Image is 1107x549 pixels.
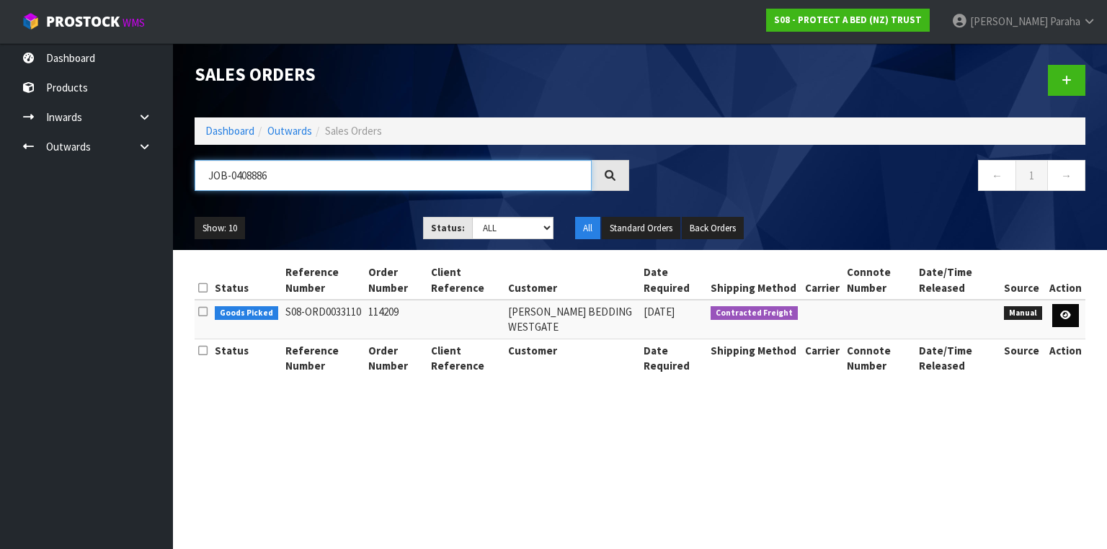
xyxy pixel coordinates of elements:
button: Back Orders [682,217,744,240]
th: Reference Number [282,339,365,377]
th: Shipping Method [707,339,801,377]
th: Date/Time Released [915,339,1000,377]
th: Connote Number [843,261,916,300]
a: Outwards [267,124,312,138]
a: ← [978,160,1016,191]
small: WMS [123,16,145,30]
a: S08 - PROTECT A BED (NZ) TRUST [766,9,930,32]
strong: Status: [431,222,465,234]
th: Shipping Method [707,261,801,300]
th: Client Reference [427,261,504,300]
th: Action [1046,261,1085,300]
th: Source [1000,261,1046,300]
strong: S08 - PROTECT A BED (NZ) TRUST [774,14,922,26]
th: Date/Time Released [915,261,1000,300]
td: S08-ORD0033110 [282,300,365,339]
button: Show: 10 [195,217,245,240]
td: 114209 [365,300,427,339]
button: All [575,217,600,240]
th: Reference Number [282,261,365,300]
a: Dashboard [205,124,254,138]
th: Connote Number [843,339,916,377]
img: cube-alt.png [22,12,40,30]
th: Status [211,261,282,300]
nav: Page navigation [651,160,1085,195]
th: Status [211,339,282,377]
th: Carrier [801,261,843,300]
span: [PERSON_NAME] [970,14,1048,28]
th: Customer [504,339,640,377]
h1: Sales Orders [195,65,629,85]
th: Order Number [365,261,427,300]
th: Customer [504,261,640,300]
span: ProStock [46,12,120,31]
span: Sales Orders [325,124,382,138]
span: Paraha [1050,14,1080,28]
button: Standard Orders [602,217,680,240]
th: Source [1000,339,1046,377]
input: Search sales orders [195,160,592,191]
th: Date Required [640,261,707,300]
span: [DATE] [644,305,675,318]
a: 1 [1015,160,1048,191]
span: Manual [1004,306,1042,321]
td: [PERSON_NAME] BEDDING WESTGATE [504,300,640,339]
th: Carrier [801,339,843,377]
th: Action [1046,339,1085,377]
a: → [1047,160,1085,191]
span: Goods Picked [215,306,278,321]
th: Client Reference [427,339,504,377]
th: Order Number [365,339,427,377]
th: Date Required [640,339,707,377]
span: Contracted Freight [711,306,798,321]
